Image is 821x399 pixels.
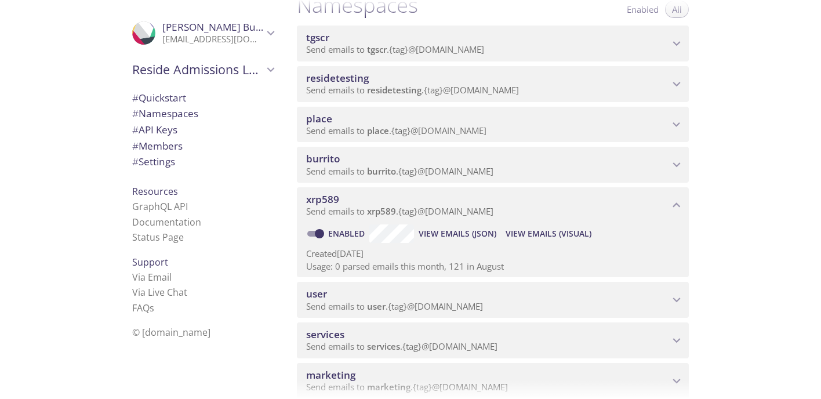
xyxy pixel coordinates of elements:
[297,107,689,143] div: place namespace
[326,228,369,239] a: Enabled
[132,91,139,104] span: #
[297,363,689,399] div: marketing namespace
[306,165,493,177] span: Send emails to . {tag} @[DOMAIN_NAME]
[123,14,283,52] div: Viktor Bukovetskiy
[306,193,339,206] span: xrp589
[132,200,188,213] a: GraphQL API
[306,248,680,260] p: Created [DATE]
[123,154,283,170] div: Team Settings
[162,34,263,45] p: [EMAIL_ADDRESS][DOMAIN_NAME]
[306,368,355,382] span: marketing
[306,31,329,44] span: tgscr
[123,106,283,122] div: Namespaces
[132,61,263,78] span: Reside Admissions LLC team
[297,147,689,183] div: burrito namespace
[306,328,344,341] span: services
[297,282,689,318] div: user namespace
[419,227,496,241] span: View Emails (JSON)
[506,227,591,241] span: View Emails (Visual)
[132,123,177,136] span: API Keys
[306,43,484,55] span: Send emails to . {tag} @[DOMAIN_NAME]
[132,155,139,168] span: #
[306,300,483,312] span: Send emails to . {tag} @[DOMAIN_NAME]
[297,66,689,102] div: residetesting namespace
[306,84,519,96] span: Send emails to . {tag} @[DOMAIN_NAME]
[123,55,283,85] div: Reside Admissions LLC team
[306,152,340,165] span: burrito
[367,205,396,217] span: xrp589
[367,43,387,55] span: tgscr
[132,216,201,228] a: Documentation
[297,187,689,223] div: xrp589 namespace
[132,139,183,153] span: Members
[162,20,299,34] span: [PERSON_NAME] Bukovetskiy
[132,155,175,168] span: Settings
[306,71,369,85] span: residetesting
[297,26,689,61] div: tgscr namespace
[306,205,493,217] span: Send emails to . {tag} @[DOMAIN_NAME]
[306,287,327,300] span: user
[123,122,283,138] div: API Keys
[297,322,689,358] div: services namespace
[367,300,386,312] span: user
[132,326,210,339] span: © [DOMAIN_NAME]
[132,139,139,153] span: #
[132,271,172,284] a: Via Email
[132,123,139,136] span: #
[501,224,596,243] button: View Emails (Visual)
[414,224,501,243] button: View Emails (JSON)
[367,125,389,136] span: place
[132,91,186,104] span: Quickstart
[132,286,187,299] a: Via Live Chat
[367,340,400,352] span: services
[306,340,497,352] span: Send emails to . {tag} @[DOMAIN_NAME]
[367,84,422,96] span: residetesting
[150,302,154,314] span: s
[132,256,168,269] span: Support
[132,231,184,244] a: Status Page
[132,302,154,314] a: FAQ
[132,185,178,198] span: Resources
[306,112,332,125] span: place
[132,107,198,120] span: Namespaces
[367,165,396,177] span: burrito
[123,90,283,106] div: Quickstart
[132,107,139,120] span: #
[306,260,680,273] p: Usage: 0 parsed emails this month, 121 in August
[306,125,486,136] span: Send emails to . {tag} @[DOMAIN_NAME]
[123,138,283,154] div: Members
